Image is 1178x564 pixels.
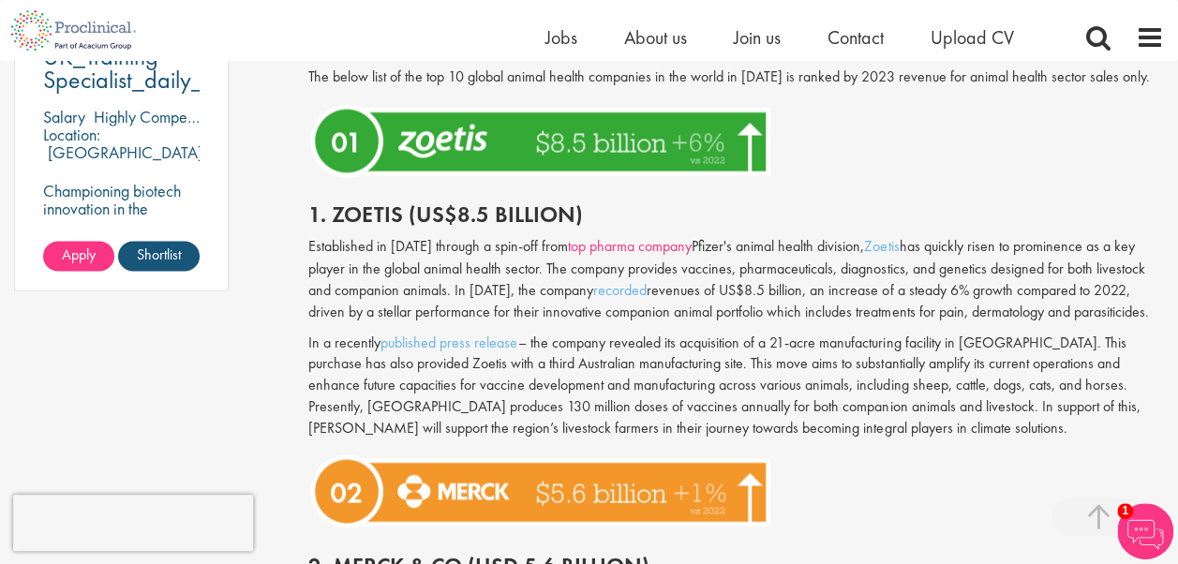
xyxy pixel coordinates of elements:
a: recorded [593,279,647,299]
h3: Style [7,126,274,147]
a: Career advice [28,92,111,108]
span: 1 [1117,503,1133,519]
a: Upload CV [931,25,1014,50]
span: Apply [62,245,96,264]
a: Latest Posts [28,58,100,74]
a: Join us [734,25,781,50]
div: Outline [7,7,274,24]
span: UK_Training Specialist_daily_CO [43,40,239,96]
a: About us [624,25,687,50]
a: Contact [828,25,884,50]
p: Highly Competitive [94,106,218,127]
p: [GEOGRAPHIC_DATA], [GEOGRAPHIC_DATA] [43,141,207,181]
a: Apply [43,241,114,271]
a: Shortlist [118,241,200,271]
a: UK_Training Specialist_daily_CO [43,45,200,92]
a: published press release [380,332,518,351]
a: Jobs [545,25,577,50]
span: Salary [43,106,85,127]
p: In a recently – the company revealed its acquisition of a 21-acre manufacturing facility in [GEOG... [308,332,1164,438]
iframe: reCAPTCHA [13,495,253,551]
img: Chatbot [1117,503,1173,559]
p: The below list of the top 10 global animal health companies in the world in [DATE] is ranked by 2... [308,67,1164,88]
a: Latest jobs [28,41,94,57]
a: top pharma company [568,236,692,256]
span: Location: [43,124,100,145]
a: Back to Top [28,24,101,40]
h2: 1. Zoetis (US$8.5 billion) [308,202,1164,227]
p: Championing biotech innovation in the capital-where strategic account management meets scientific... [43,182,200,306]
p: Established in [DATE] through a spin-off from Pfizer's animal health division, has quickly risen ... [308,236,1164,321]
a: Zoetis [864,236,899,256]
a: Latest jobs [28,75,94,91]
